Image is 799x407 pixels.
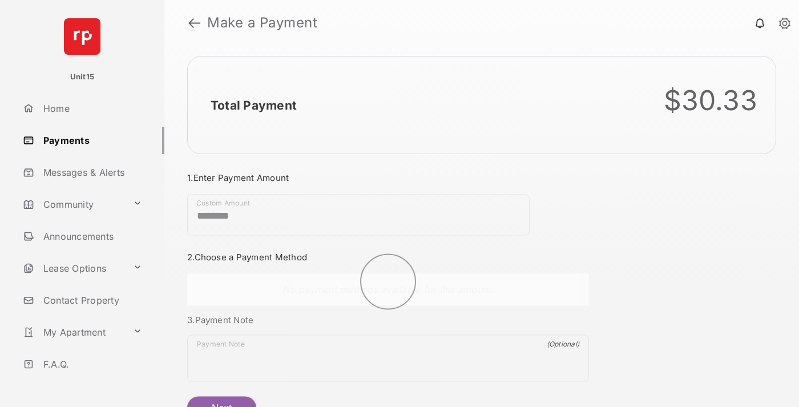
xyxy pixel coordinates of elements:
[18,95,164,122] a: Home
[211,98,297,112] h2: Total Payment
[18,350,164,378] a: F.A.Q.
[187,315,589,325] h3: 3. Payment Note
[187,172,589,183] h3: 1. Enter Payment Amount
[207,16,317,30] strong: Make a Payment
[70,71,95,83] p: Unit15
[18,191,128,218] a: Community
[18,223,164,250] a: Announcements
[18,319,128,346] a: My Apartment
[18,255,128,282] a: Lease Options
[664,84,758,117] div: $30.33
[18,287,164,314] a: Contact Property
[18,127,164,154] a: Payments
[187,252,589,263] h3: 2. Choose a Payment Method
[64,18,100,55] img: svg+xml;base64,PHN2ZyB4bWxucz0iaHR0cDovL3d3dy53My5vcmcvMjAwMC9zdmciIHdpZHRoPSI2NCIgaGVpZ2h0PSI2NC...
[18,159,164,186] a: Messages & Alerts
